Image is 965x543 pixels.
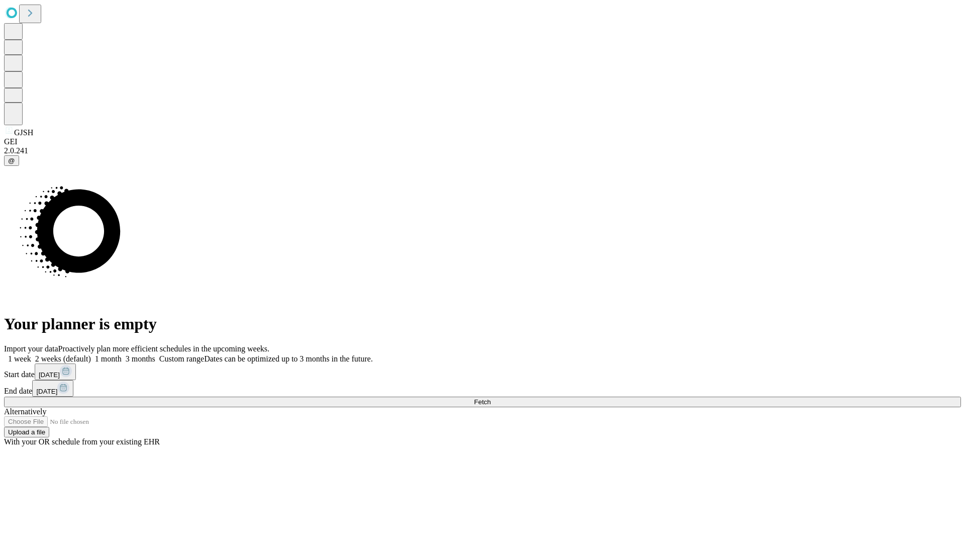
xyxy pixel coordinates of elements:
h1: Your planner is empty [4,315,961,333]
span: Import your data [4,344,58,353]
div: GEI [4,137,961,146]
span: With your OR schedule from your existing EHR [4,437,160,446]
button: [DATE] [35,364,76,380]
span: Fetch [474,398,491,406]
span: Custom range [159,354,204,363]
span: 3 months [126,354,155,363]
span: [DATE] [39,371,60,379]
span: Dates can be optimized up to 3 months in the future. [204,354,372,363]
span: Proactively plan more efficient schedules in the upcoming weeks. [58,344,269,353]
div: Start date [4,364,961,380]
div: 2.0.241 [4,146,961,155]
button: [DATE] [32,380,73,397]
span: 1 week [8,354,31,363]
span: 2 weeks (default) [35,354,91,363]
span: @ [8,157,15,164]
button: Fetch [4,397,961,407]
div: End date [4,380,961,397]
button: @ [4,155,19,166]
span: 1 month [95,354,122,363]
button: Upload a file [4,427,49,437]
span: GJSH [14,128,33,137]
span: Alternatively [4,407,46,416]
span: [DATE] [36,388,57,395]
